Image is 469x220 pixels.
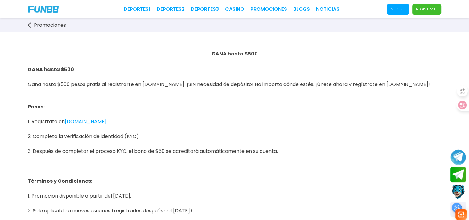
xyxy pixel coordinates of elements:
a: BLOGS [293,6,310,13]
span: GANA hasta $500 [212,50,258,57]
div: Switch theme [450,202,466,217]
a: Promociones [28,22,72,29]
span: Promociones [34,22,66,29]
strong: GANA hasta $500 [28,66,74,73]
p: Acceso [390,6,405,12]
img: Company Logo [28,6,59,13]
a: Promociones [250,6,287,13]
p: Regístrate [416,6,438,12]
strong: Pasos: [28,103,45,110]
button: Join telegram channel [450,149,466,165]
button: Contact customer service [450,184,466,200]
a: [DOMAIN_NAME] [65,118,107,125]
a: Deportes1 [124,6,150,13]
a: CASINO [225,6,244,13]
a: Deportes3 [191,6,219,13]
span: 1. Regístrate en 2. Completa la verificación de identidad (KYC) 3. Después de completar el proces... [28,103,278,162]
a: NOTICIAS [316,6,339,13]
span: Gana hasta $500 pesos gratis al registrarte en [DOMAIN_NAME] ¡SIN necesidad de depósito! No impor... [28,66,430,95]
strong: Términos y Condiciones: [28,177,92,185]
a: Deportes2 [157,6,185,13]
button: Join telegram [450,167,466,183]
